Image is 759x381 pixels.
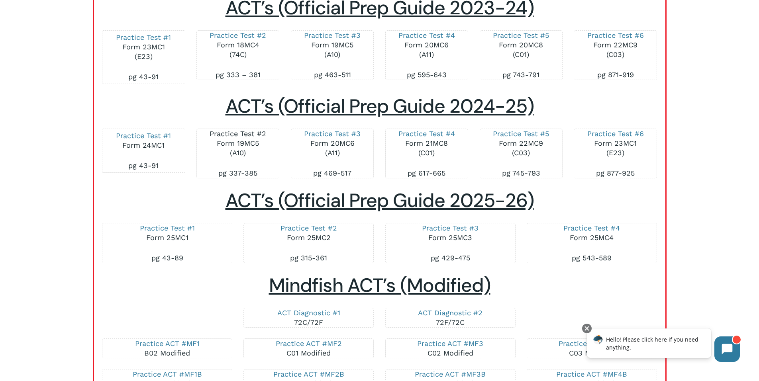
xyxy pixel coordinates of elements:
[556,370,627,378] a: Practice ACT #MF4B
[226,94,534,119] span: ACT’s (Official Prep Guide 2024-25)
[394,253,507,263] p: pg 429-475
[582,70,648,80] p: pg 871-919
[226,188,534,213] span: ACT’s (Official Prep Guide 2025-26)
[488,31,554,70] p: Form 20MC8 (C01)
[535,253,649,263] p: pg 543-589
[280,224,337,232] a: Practice Test #2
[582,168,648,178] p: pg 877-925
[488,168,554,178] p: pg 745-793
[252,253,365,263] p: pg 315-361
[493,129,549,138] a: Practice Test #5
[582,31,648,70] p: Form 22MC9 (C03)
[110,161,177,170] p: pg 43-91
[394,31,460,70] p: Form 20MC6 (A11)
[205,70,271,80] p: pg 333 – 381
[252,308,365,327] p: 72C/72F
[299,31,365,70] p: Form 19MC5 (A10)
[140,224,195,232] a: Practice Test #1
[488,129,554,168] p: Form 22MC9 (C03)
[398,31,455,39] a: Practice Test #4
[135,339,200,348] a: Practice ACT #MF1
[110,253,224,263] p: pg 43-89
[587,129,644,138] a: Practice Test #6
[133,370,202,378] a: Practice ACT #MF1B
[394,223,507,253] p: Form 25MC3
[110,33,177,72] p: Form 23MC1 (E23)
[394,168,460,178] p: pg 617-665
[394,339,507,358] p: C02 Modified
[418,309,482,317] a: ACT Diagnostic #2
[299,70,365,80] p: pg 463-511
[563,224,620,232] a: Practice Test #4
[110,131,177,161] p: Form 24MC1
[582,129,648,168] p: Form 23MC1 (E23)
[394,129,460,168] p: Form 21MC8 (C01)
[210,31,266,39] a: Practice Test #2
[488,70,554,80] p: pg 743-791
[205,168,271,178] p: pg 337-385
[417,339,483,348] a: Practice ACT #MF3
[210,129,266,138] a: Practice Test #2
[116,33,171,41] a: Practice Test #1
[587,31,644,39] a: Practice Test #6
[252,223,365,253] p: Form 25MC2
[415,370,486,378] a: Practice ACT #MF3B
[299,168,365,178] p: pg 469-517
[398,129,455,138] a: Practice Test #4
[273,370,344,378] a: Practice ACT #MF2B
[276,339,342,348] a: Practice ACT #MF2
[493,31,549,39] a: Practice Test #5
[535,223,649,253] p: Form 25MC4
[205,31,271,70] p: Form 18MC4 (74C)
[299,129,365,168] p: Form 20MC6 (A11)
[535,339,649,358] p: C03 Modified
[110,223,224,253] p: Form 25MC1
[422,224,479,232] a: Practice Test #3
[579,322,748,370] iframe: Chatbot
[269,273,490,298] span: Mindfish ACT’s (Modified)
[394,70,460,80] p: pg 595-643
[304,129,361,138] a: Practice Test #3
[304,31,361,39] a: Practice Test #3
[277,309,340,317] a: ACT Diagnostic #1
[252,339,365,358] p: C01 Modified
[116,131,171,140] a: Practice Test #1
[559,339,625,348] a: Practice ACT #MF4
[110,72,177,82] p: pg 43-91
[394,308,507,327] p: 72F/72C
[205,129,271,168] p: Form 19MC5 (A10)
[110,339,224,358] p: B02 Modified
